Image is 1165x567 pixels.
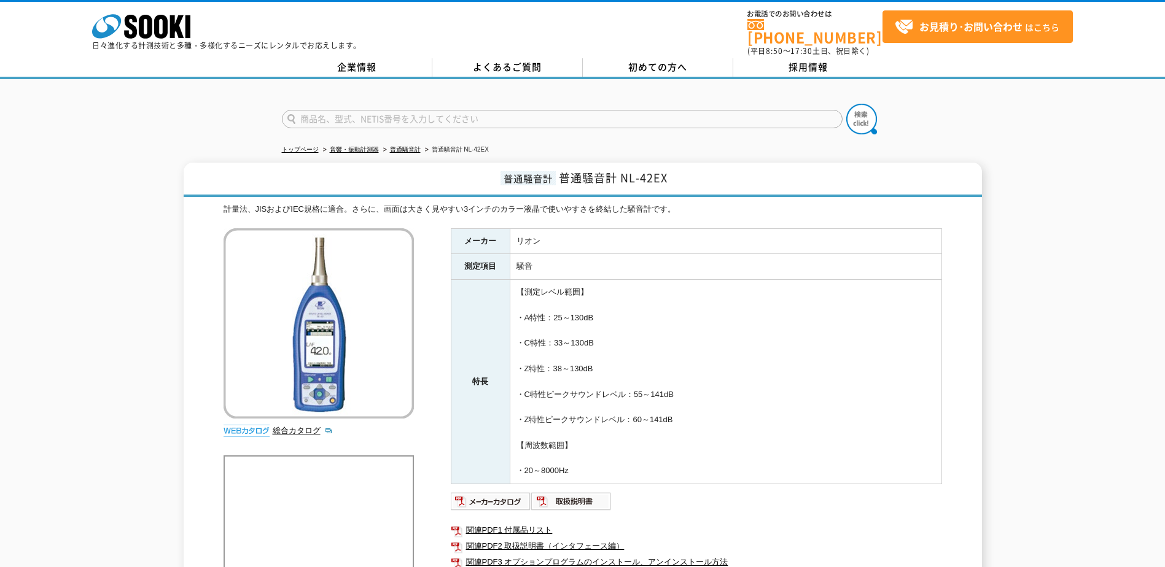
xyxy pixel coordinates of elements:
strong: お見積り･お問い合わせ [919,19,1023,34]
td: 【測定レベル範囲】 ・A特性：25～130dB ・C特性：33～130dB ・Z特性：38～130dB ・C特性ピークサウンドレベル：55～141dB ・Z特性ピークサウンドレベル：60～141... [510,280,941,484]
li: 普通騒音計 NL-42EX [423,144,489,156]
div: 計量法、JISおよびIEC規格に適合。さらに、画面は大きく見やすい3インチのカラー液晶で使いやすさを終結した騒音計です。 [224,203,942,216]
span: はこちら [895,18,1059,36]
a: 総合カタログ [273,426,333,435]
span: 普通騒音計 NL-42EX [559,169,668,186]
a: 音響・振動計測器 [330,146,379,153]
a: よくあるご質問 [432,58,583,77]
th: 測定項目 [451,254,510,280]
a: 関連PDF1 付属品リスト [451,522,942,538]
img: webカタログ [224,425,270,437]
span: 初めての方へ [628,60,687,74]
a: 関連PDF2 取扱説明書（インタフェース編） [451,538,942,554]
a: トップページ [282,146,319,153]
a: お見積り･お問い合わせはこちら [883,10,1073,43]
a: 取扱説明書 [531,499,612,509]
img: メーカーカタログ [451,492,531,511]
p: 日々進化する計測技術と多種・多様化するニーズにレンタルでお応えします。 [92,42,361,49]
span: 8:50 [766,45,783,56]
a: 企業情報 [282,58,432,77]
span: お電話でのお問い合わせは [747,10,883,18]
img: 取扱説明書 [531,492,612,511]
a: 採用情報 [733,58,884,77]
th: メーカー [451,228,510,254]
a: [PHONE_NUMBER] [747,19,883,44]
span: (平日 ～ 土日、祝日除く) [747,45,869,56]
input: 商品名、型式、NETIS番号を入力してください [282,110,843,128]
span: 普通騒音計 [501,171,556,185]
th: 特長 [451,280,510,484]
img: 普通騒音計 NL-42EX [224,228,414,418]
td: リオン [510,228,941,254]
a: メーカーカタログ [451,499,531,509]
span: 17:30 [790,45,812,56]
a: 普通騒音計 [390,146,421,153]
img: btn_search.png [846,104,877,134]
a: 初めての方へ [583,58,733,77]
td: 騒音 [510,254,941,280]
